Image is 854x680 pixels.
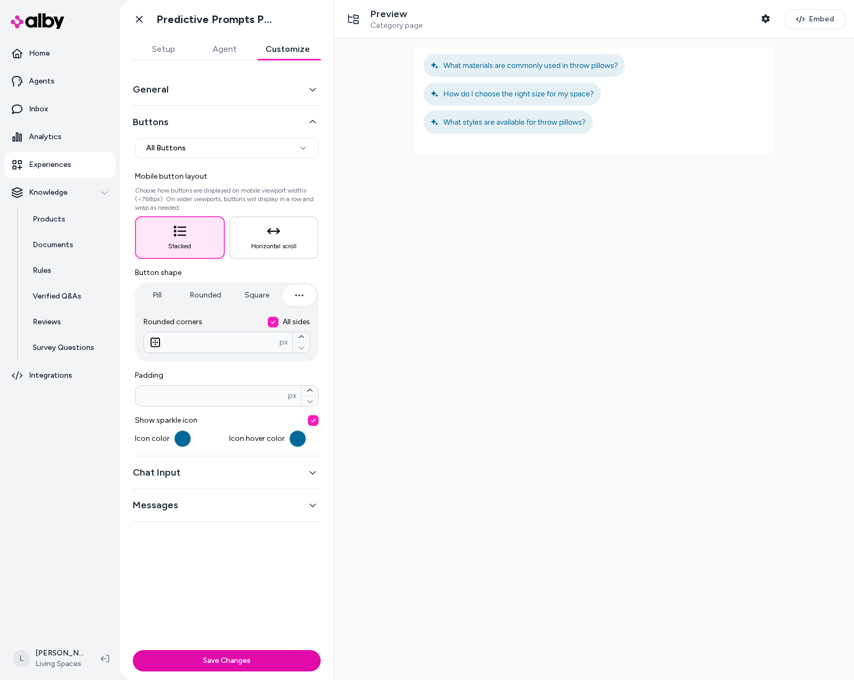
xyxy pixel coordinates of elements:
[279,337,288,348] span: px
[35,648,84,659] p: [PERSON_NAME]
[33,317,61,327] p: Reviews
[234,285,280,306] button: Square
[29,132,62,142] p: Analytics
[251,242,297,250] span: Horizontal scroll
[4,152,116,178] a: Experiences
[29,187,67,198] p: Knowledge
[13,650,30,667] span: L
[11,13,64,29] img: alby Logo
[229,433,285,444] span: Icon hover color
[283,317,310,327] span: All sides
[29,104,48,114] p: Inbox
[4,96,116,122] a: Inbox
[4,68,116,94] a: Agents
[194,39,255,60] button: Agent
[785,9,845,29] button: Embed
[143,317,310,327] label: Rounded corners
[22,258,116,284] a: Rules
[371,21,422,30] span: Category page
[135,216,225,259] button: Stacked
[133,39,194,60] button: Setup
[22,284,116,309] a: Verified Q&As
[4,124,116,150] a: Analytics
[22,309,116,335] a: Reviews
[29,159,71,170] p: Experiences
[135,415,319,426] span: Show sparkle icon
[4,180,116,205] button: Knowledge
[179,285,232,306] button: Rounded
[135,370,319,381] label: Padding
[6,641,92,676] button: L[PERSON_NAME]Living Spaces
[135,171,319,182] span: Mobile button layout
[33,240,73,250] p: Documents
[156,13,277,26] h1: Predictive Prompts PLP
[133,465,321,480] button: Chat Input
[22,207,116,232] a: Products
[288,391,297,401] span: px
[33,214,65,225] p: Products
[255,39,321,60] button: Customize
[4,363,116,388] a: Integrations
[33,342,94,353] p: Survey Questions
[22,335,116,361] a: Survey Questions
[268,317,278,327] button: All sides
[33,291,81,302] p: Verified Q&As
[135,268,319,278] span: Button shape
[135,433,170,444] span: Icon color
[35,659,84,669] span: Living Spaces
[371,8,422,20] p: Preview
[33,265,51,276] p: Rules
[137,285,177,306] button: Pill
[22,232,116,258] a: Documents
[229,216,319,259] button: Horizontal scroll
[168,242,191,250] span: Stacked
[29,76,55,87] p: Agents
[133,650,321,671] button: Save Changes
[29,48,50,59] p: Home
[133,114,321,129] button: Buttons
[135,186,319,212] p: Choose how buttons are displayed on mobile viewport widths (<768px). On wider viewports, buttons ...
[135,138,319,158] button: All Buttons
[4,41,116,66] a: Home
[133,82,321,97] button: General
[133,138,321,447] div: Buttons
[29,370,72,381] p: Integrations
[809,14,834,25] span: Embed
[133,498,321,513] button: Messages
